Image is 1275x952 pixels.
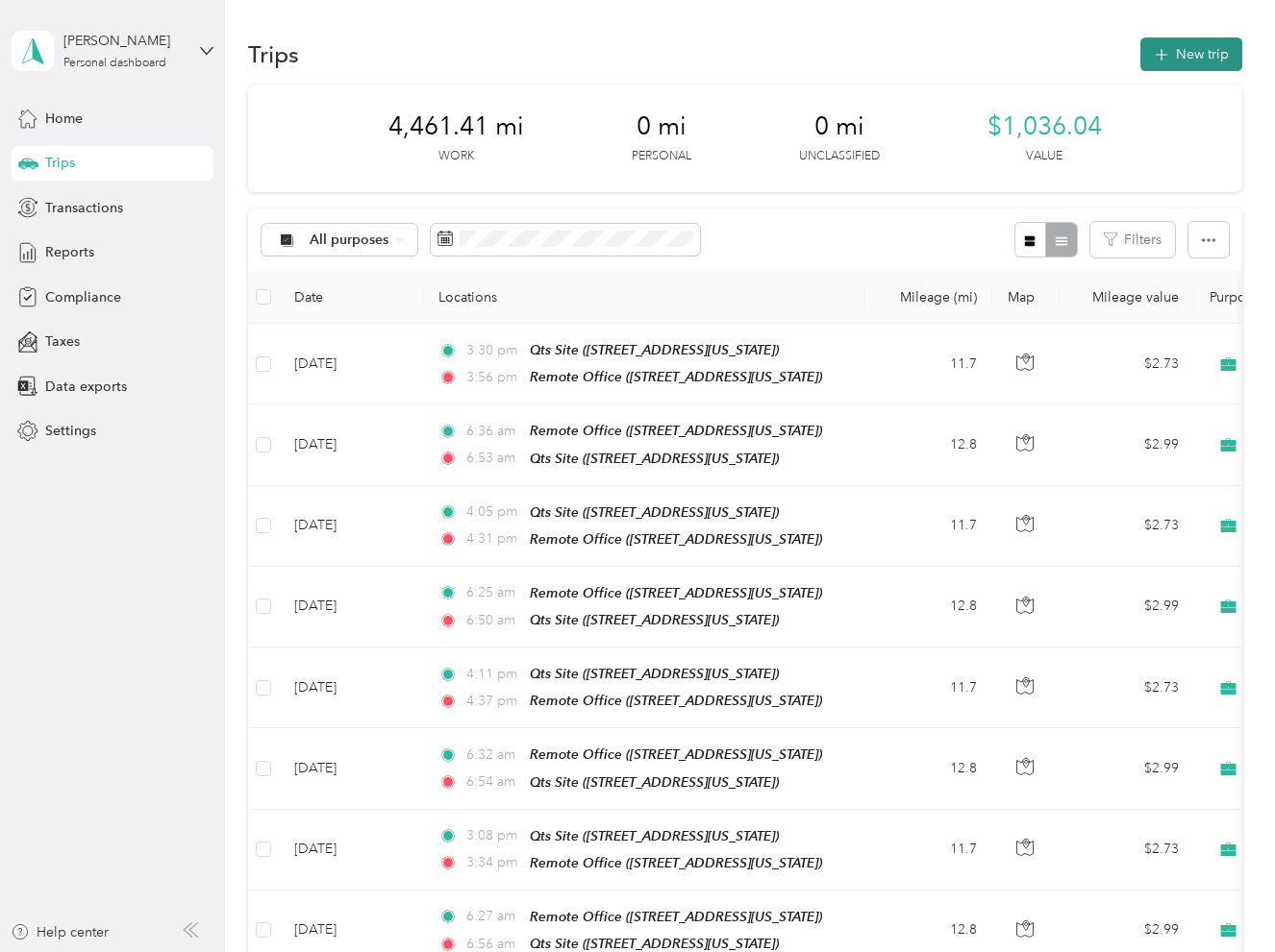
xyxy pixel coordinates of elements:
span: Qts Site ([STREET_ADDRESS][US_STATE]) [530,828,779,843]
p: Unclassified [799,148,880,165]
span: 6:32 am [466,745,521,766]
span: Home [45,109,83,129]
span: Qts Site ([STREET_ADDRESS][US_STATE]) [530,342,779,357]
div: [PERSON_NAME] [63,31,184,51]
span: Qts Site ([STREET_ADDRESS][US_STATE]) [530,612,779,627]
td: [DATE] [279,567,423,647]
td: [DATE] [279,647,423,728]
td: $2.99 [1060,404,1194,485]
span: 6:53 am [466,448,521,469]
td: [DATE] [279,324,423,404]
span: 3:34 pm [466,852,521,873]
span: 6:50 am [466,610,521,631]
span: 4:05 pm [466,501,521,523]
span: 4:37 pm [466,691,521,712]
div: Personal dashboard [63,58,166,69]
button: Filters [1090,222,1175,257]
button: New trip [1140,37,1242,71]
td: 11.7 [865,324,992,404]
td: 11.7 [865,486,992,567]
span: Compliance [45,287,121,307]
span: Remote Office ([STREET_ADDRESS][US_STATE]) [530,746,822,762]
td: 12.8 [865,728,992,809]
p: Value [1026,148,1062,165]
th: Map [992,271,1060,324]
button: Help center [11,922,109,942]
span: 6:25 am [466,582,521,603]
span: All purposes [310,233,389,247]
td: $2.73 [1060,324,1194,404]
th: Date [279,271,423,324]
h1: Trips [248,44,299,64]
span: Remote Office ([STREET_ADDRESS][US_STATE]) [530,423,822,438]
td: 12.8 [865,567,992,647]
span: Remote Office ([STREET_ADDRESS][US_STATE]) [530,369,822,384]
p: Work [438,148,474,165]
td: [DATE] [279,486,423,567]
span: Qts Site ([STREET_ADDRESS][US_STATE]) [530,451,779,466]
span: Remote Office ([STREET_ADDRESS][US_STATE]) [530,855,822,870]
th: Mileage value [1060,271,1194,324]
span: 0 mi [814,111,864,142]
iframe: Everlance-gr Chat Button Frame [1167,844,1275,952]
span: 0 mi [637,111,687,142]
span: Remote Office ([STREET_ADDRESS][US_STATE]) [530,909,822,924]
span: 4:31 pm [466,528,521,549]
td: [DATE] [279,728,423,809]
span: 6:36 am [466,421,521,442]
span: 6:54 am [466,771,521,793]
td: 11.7 [865,647,992,728]
span: Qts Site ([STREET_ADDRESS][US_STATE]) [530,774,779,790]
td: $2.73 [1060,810,1194,891]
td: $2.73 [1060,486,1194,567]
td: [DATE] [279,810,423,891]
th: Mileage (mi) [865,271,992,324]
span: Remote Office ([STREET_ADDRESS][US_STATE]) [530,531,822,547]
span: Qts Site ([STREET_ADDRESS][US_STATE]) [530,936,779,951]
span: 3:30 pm [466,340,521,361]
span: Remote Office ([STREET_ADDRESS][US_STATE]) [530,585,822,600]
td: $2.99 [1060,567,1194,647]
td: [DATE] [279,404,423,485]
span: 4:11 pm [466,664,521,685]
p: Personal [632,148,691,165]
span: Remote Office ([STREET_ADDRESS][US_STATE]) [530,693,822,708]
span: $1,036.04 [987,111,1102,142]
span: Qts Site ([STREET_ADDRESS][US_STATE]) [530,504,779,520]
span: 3:08 pm [466,825,521,846]
th: Locations [423,271,865,324]
span: Reports [45,242,94,262]
span: Trips [45,153,75,173]
td: $2.99 [1060,728,1194,809]
span: Transactions [45,198,123,218]
span: 6:27 am [466,906,521,927]
span: Qts Site ([STREET_ADDRESS][US_STATE]) [530,666,779,681]
span: Settings [45,421,96,441]
td: $2.73 [1060,647,1194,728]
span: 4,461.41 mi [388,111,524,142]
td: 11.7 [865,810,992,891]
span: 3:56 pm [466,367,521,388]
span: Taxes [45,331,80,352]
span: Data exports [45,377,127,397]
td: 12.8 [865,404,992,485]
